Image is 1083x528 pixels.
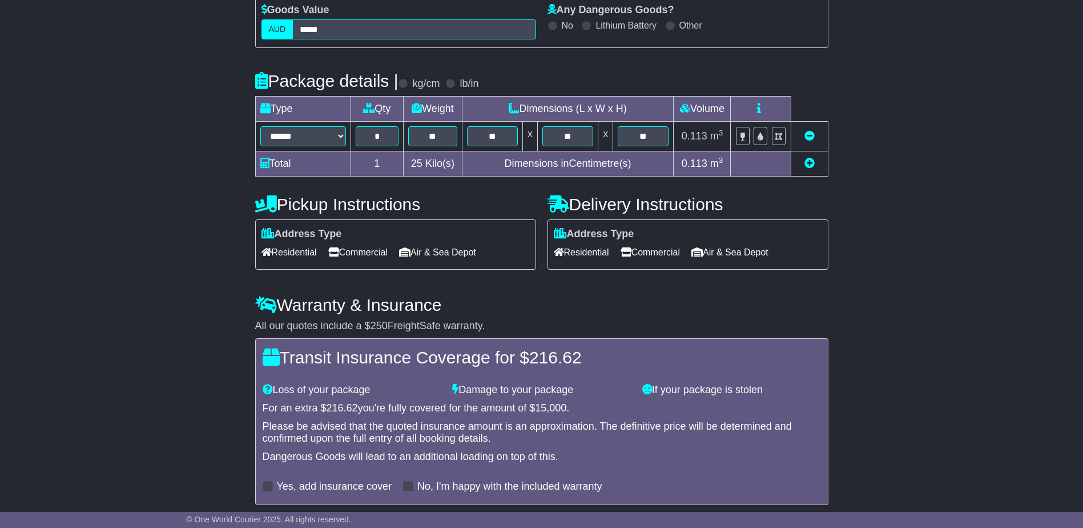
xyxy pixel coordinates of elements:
h4: Pickup Instructions [255,195,536,214]
div: All our quotes include a $ FreightSafe warranty. [255,320,828,333]
label: Other [679,20,702,31]
span: 250 [371,320,388,331]
label: AUD [261,19,293,39]
label: lb/in [460,78,478,90]
label: kg/cm [412,78,440,90]
h4: Transit Insurance Coverage for $ [263,348,821,367]
td: Total [255,151,351,177]
div: Loss of your package [257,384,447,397]
td: Dimensions in Centimetre(s) [462,151,674,177]
a: Remove this item [804,130,815,142]
h4: Delivery Instructions [547,195,828,214]
div: Please be advised that the quoted insurance amount is an approximation. The definitive price will... [263,421,821,445]
div: For an extra $ you're fully covered for the amount of $ . [263,402,821,415]
td: Type [255,97,351,122]
td: x [598,122,613,151]
span: 15,000 [535,402,566,414]
span: Air & Sea Depot [691,243,768,261]
sup: 3 [719,129,723,137]
span: Residential [554,243,609,261]
span: Air & Sea Depot [399,243,476,261]
span: 0.113 [682,158,707,169]
div: Dangerous Goods will lead to an additional loading on top of this. [263,451,821,463]
label: Address Type [554,228,634,241]
td: Volume [674,97,731,122]
label: Any Dangerous Goods? [547,4,674,17]
label: Lithium Battery [595,20,657,31]
td: Dimensions (L x W x H) [462,97,674,122]
label: Goods Value [261,4,329,17]
div: If your package is stolen [637,384,827,397]
label: Address Type [261,228,342,241]
td: Qty [351,97,404,122]
span: © One World Courier 2025. All rights reserved. [186,515,351,524]
span: Residential [261,243,317,261]
span: 216.62 [327,402,358,414]
span: 25 [411,158,422,169]
td: Weight [404,97,462,122]
div: Damage to your package [446,384,637,397]
span: Commercial [328,243,388,261]
td: x [522,122,537,151]
span: 0.113 [682,130,707,142]
td: Kilo(s) [404,151,462,177]
td: 1 [351,151,404,177]
span: m [710,130,723,142]
label: No [562,20,573,31]
label: No, I'm happy with the included warranty [417,481,602,493]
h4: Warranty & Insurance [255,295,828,314]
a: Add new item [804,158,815,169]
label: Yes, add insurance cover [277,481,392,493]
span: m [710,158,723,169]
span: 216.62 [529,348,582,367]
sup: 3 [719,156,723,165]
h4: Package details | [255,71,398,90]
span: Commercial [621,243,680,261]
